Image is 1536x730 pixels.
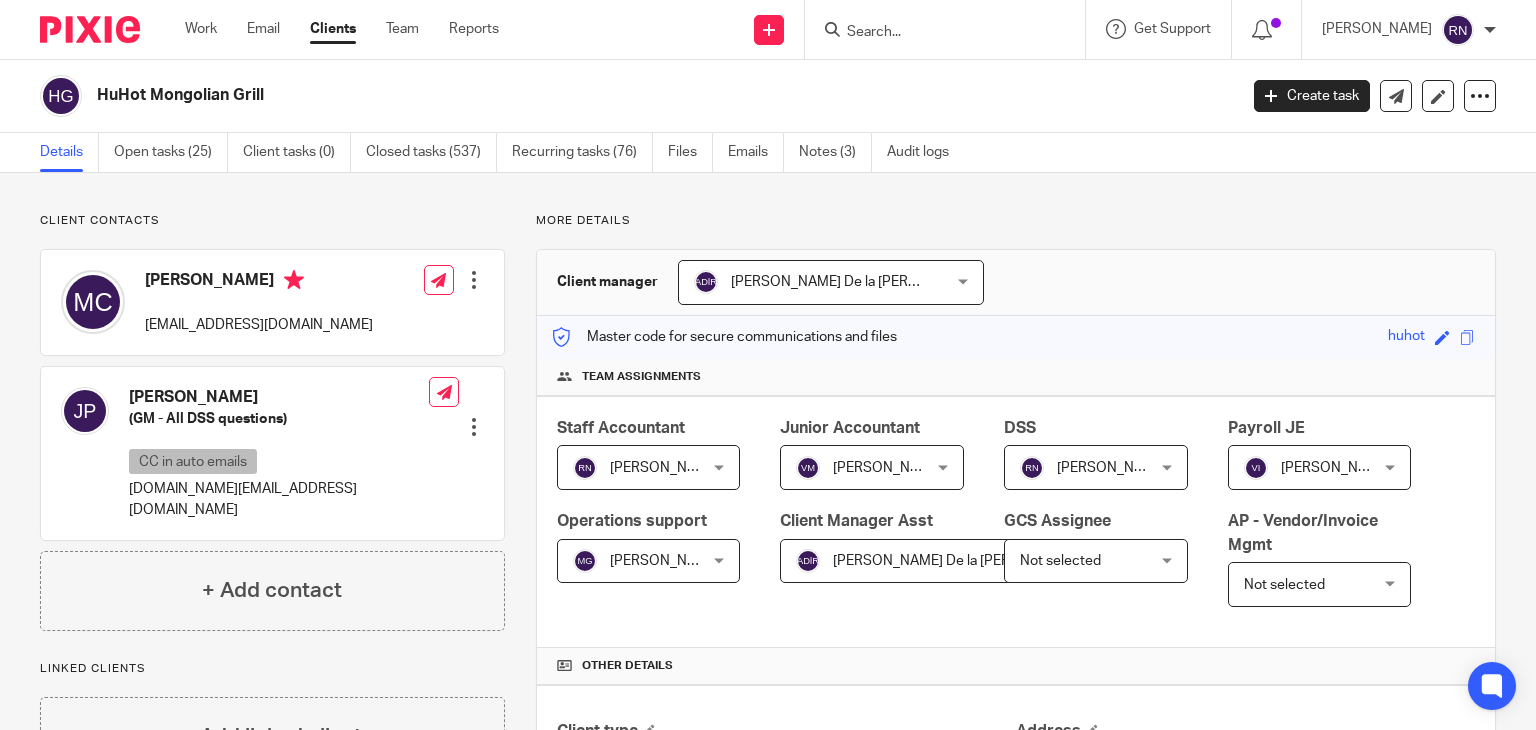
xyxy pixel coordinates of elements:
p: More details [536,213,1496,229]
img: svg%3E [1020,456,1044,480]
img: svg%3E [61,270,125,334]
a: Details [40,133,99,172]
h4: [PERSON_NAME] [145,270,373,295]
a: Create task [1254,80,1370,112]
span: Operations support [557,513,707,529]
a: Open tasks (25) [114,133,228,172]
a: Notes (3) [799,133,872,172]
span: [PERSON_NAME] [1281,461,1391,475]
img: svg%3E [1244,456,1268,480]
img: svg%3E [796,456,820,480]
a: Email [247,19,280,39]
span: [PERSON_NAME] [610,554,720,568]
span: Payroll JE [1228,420,1305,436]
a: Team [386,19,419,39]
span: [PERSON_NAME] De la [PERSON_NAME] [833,554,1090,568]
a: Reports [449,19,499,39]
h4: + Add contact [202,575,342,606]
img: svg%3E [694,270,718,294]
input: Search [845,24,1025,42]
img: svg%3E [61,387,109,435]
img: svg%3E [573,456,597,480]
a: Client tasks (0) [243,133,351,172]
p: Linked clients [40,661,505,677]
span: [PERSON_NAME] [1057,461,1167,475]
span: [PERSON_NAME] De la [PERSON_NAME] [731,275,988,289]
span: DSS [1004,420,1036,436]
div: huhot [1388,326,1425,349]
h2: HuHot Mongolian Grill [97,85,999,106]
span: GCS Assignee [1004,513,1111,529]
a: Work [185,19,217,39]
h4: [PERSON_NAME] [129,387,429,408]
span: [PERSON_NAME] [610,461,720,475]
span: Client Manager Asst [780,513,933,529]
span: Not selected [1020,554,1101,568]
p: [PERSON_NAME] [1322,19,1432,39]
h5: (GM - All DSS questions) [129,409,429,429]
img: svg%3E [796,549,820,573]
img: svg%3E [573,549,597,573]
span: Other details [582,658,673,674]
span: Staff Accountant [557,420,685,436]
a: Audit logs [887,133,964,172]
span: Get Support [1134,22,1211,36]
a: Files [668,133,713,172]
p: CC in auto emails [129,449,257,474]
p: [EMAIL_ADDRESS][DOMAIN_NAME] [145,315,373,335]
a: Clients [310,19,356,39]
span: Junior Accountant [780,420,920,436]
img: svg%3E [40,75,82,117]
i: Primary [284,270,304,290]
p: Client contacts [40,213,505,229]
p: [DOMAIN_NAME][EMAIL_ADDRESS][DOMAIN_NAME] [129,479,429,520]
p: Master code for secure communications and files [552,327,897,347]
span: Not selected [1244,578,1325,592]
a: Recurring tasks (76) [512,133,653,172]
span: [PERSON_NAME] [833,461,943,475]
span: AP - Vendor/Invoice Mgmt [1228,513,1378,552]
a: Emails [728,133,784,172]
img: Pixie [40,16,140,43]
img: svg%3E [1442,14,1474,46]
a: Closed tasks (537) [366,133,497,172]
h3: Client manager [557,272,658,292]
span: Team assignments [582,369,701,385]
